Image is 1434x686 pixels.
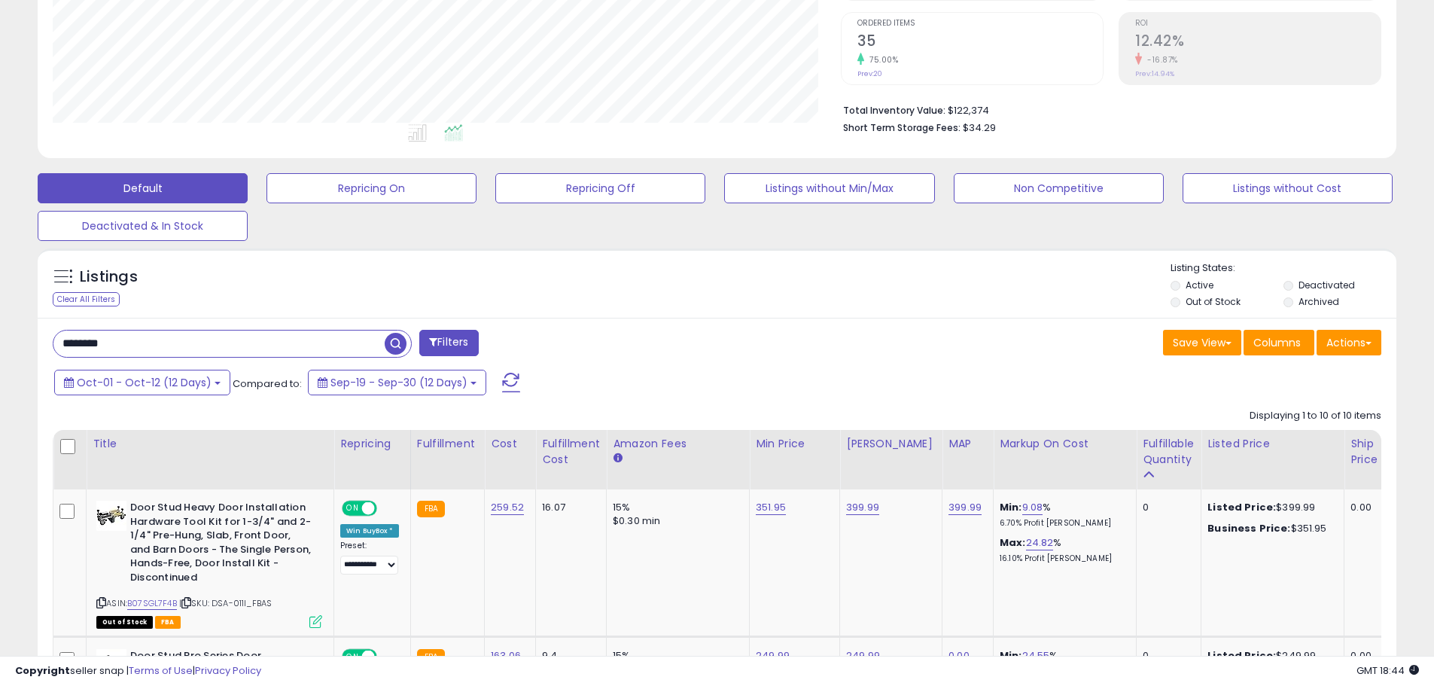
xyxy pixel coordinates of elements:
p: 6.70% Profit [PERSON_NAME] [1000,518,1125,529]
span: Oct-01 - Oct-12 (12 Days) [77,375,212,390]
button: Filters [419,330,478,356]
small: FBA [417,501,445,517]
div: seller snap | | [15,664,261,678]
button: Repricing Off [495,173,705,203]
div: Listed Price [1207,436,1338,452]
div: Markup on Cost [1000,436,1130,452]
a: 351.95 [756,500,786,515]
div: Title [93,436,327,452]
img: 41OdFo3tLKL._SL40_.jpg [96,501,126,531]
a: Privacy Policy [195,663,261,678]
div: Clear All Filters [53,292,120,306]
p: Listing States: [1171,261,1396,276]
b: Min: [1000,500,1022,514]
h2: 12.42% [1135,32,1381,53]
button: Oct-01 - Oct-12 (12 Days) [54,370,230,395]
small: Amazon Fees. [613,452,622,465]
div: $399.99 [1207,501,1332,514]
div: [PERSON_NAME] [846,436,936,452]
a: 9.08 [1022,500,1043,515]
button: Columns [1244,330,1314,355]
div: $0.30 min [613,514,738,528]
a: 399.99 [948,500,982,515]
h5: Listings [80,267,138,288]
span: FBA [155,616,181,629]
div: Fulfillment [417,436,478,452]
button: Non Competitive [954,173,1164,203]
a: 24.82 [1026,535,1054,550]
small: 75.00% [864,54,898,66]
div: Ship Price [1350,436,1381,468]
button: Sep-19 - Sep-30 (12 Days) [308,370,486,395]
span: 2025-10-13 18:44 GMT [1356,663,1419,678]
span: Columns [1253,335,1301,350]
span: ROI [1135,20,1381,28]
b: Business Price: [1207,521,1290,535]
b: Listed Price: [1207,500,1276,514]
label: Active [1186,279,1213,291]
label: Archived [1299,295,1339,308]
li: $122,374 [843,100,1370,118]
b: Door Stud Heavy Door Installation Hardware Tool Kit for 1-3/4" and 2-1/4" Pre-Hung, Slab, Front D... [130,501,313,588]
div: % [1000,501,1125,529]
a: Terms of Use [129,663,193,678]
span: OFF [375,502,399,515]
span: | SKU: DSA-011I_FBAS [179,597,272,609]
span: ON [343,502,362,515]
button: Actions [1317,330,1381,355]
div: Min Price [756,436,833,452]
div: Preset: [340,541,399,575]
div: $351.95 [1207,522,1332,535]
div: Repricing [340,436,404,452]
div: 16.07 [542,501,595,514]
span: $34.29 [963,120,996,135]
div: 0 [1143,501,1189,514]
a: B07SGL7F4B [127,597,177,610]
a: 259.52 [491,500,524,515]
b: Max: [1000,535,1026,550]
b: Total Inventory Value: [843,104,945,117]
span: Ordered Items [857,20,1103,28]
button: Default [38,173,248,203]
button: Listings without Min/Max [724,173,934,203]
div: % [1000,536,1125,564]
a: 399.99 [846,500,879,515]
div: Fulfillable Quantity [1143,436,1195,468]
div: 0.00 [1350,501,1375,514]
div: 15% [613,501,738,514]
button: Listings without Cost [1183,173,1393,203]
span: All listings that are currently out of stock and unavailable for purchase on Amazon [96,616,153,629]
small: -16.87% [1142,54,1178,66]
p: 16.10% Profit [PERSON_NAME] [1000,553,1125,564]
div: Cost [491,436,529,452]
label: Deactivated [1299,279,1355,291]
div: Amazon Fees [613,436,743,452]
strong: Copyright [15,663,70,678]
h2: 35 [857,32,1103,53]
small: Prev: 20 [857,69,882,78]
b: Short Term Storage Fees: [843,121,961,134]
th: The percentage added to the cost of goods (COGS) that forms the calculator for Min & Max prices. [994,430,1137,489]
div: Fulfillment Cost [542,436,600,468]
small: Prev: 14.94% [1135,69,1174,78]
span: Compared to: [233,377,302,391]
div: Displaying 1 to 10 of 10 items [1250,409,1381,423]
button: Repricing On [266,173,476,203]
span: Sep-19 - Sep-30 (12 Days) [330,375,467,390]
button: Save View [1163,330,1241,355]
label: Out of Stock [1186,295,1241,308]
div: Win BuyBox * [340,524,399,538]
div: ASIN: [96,501,322,627]
div: MAP [948,436,987,452]
button: Deactivated & In Stock [38,211,248,241]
